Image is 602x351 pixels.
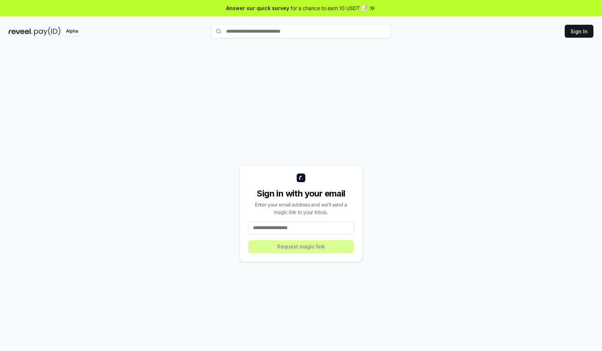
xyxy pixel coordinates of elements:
[62,27,82,36] div: Alpha
[248,201,354,216] div: Enter your email address and we’ll send a magic link to your inbox.
[248,188,354,199] div: Sign in with your email
[291,4,367,12] span: for a chance to earn 10 USDT 📝
[297,174,305,182] img: logo_small
[9,27,33,36] img: reveel_dark
[565,25,593,38] button: Sign In
[226,4,289,12] span: Answer our quick survey
[34,27,61,36] img: pay_id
